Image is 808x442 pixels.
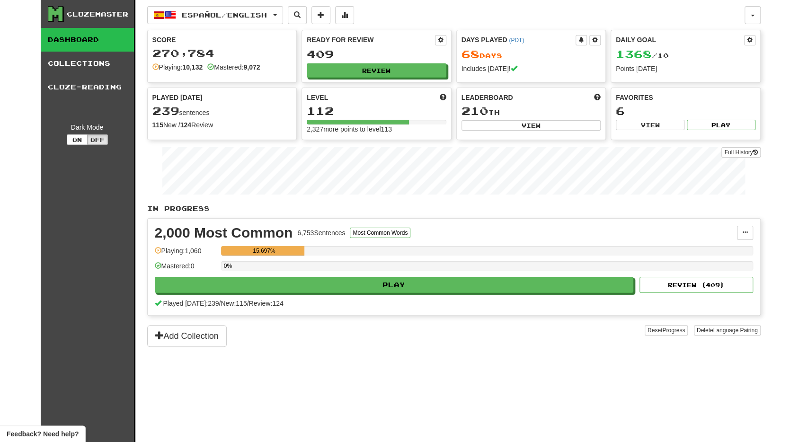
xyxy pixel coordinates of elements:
button: Review (409) [639,277,753,293]
div: Score [152,35,292,44]
button: View [616,120,684,130]
button: Search sentences [288,6,307,24]
div: Favorites [616,93,755,102]
button: On [67,134,88,145]
span: 210 [462,104,488,117]
div: Mastered: 0 [155,261,216,277]
button: Most Common Words [350,228,410,238]
span: Level [307,93,328,102]
span: / 10 [616,52,669,60]
strong: 115 [152,121,163,129]
strong: 124 [180,121,191,129]
p: In Progress [147,204,761,213]
span: This week in points, UTC [594,93,601,102]
span: Leaderboard [462,93,513,102]
button: More stats [335,6,354,24]
button: Español/English [147,6,283,24]
span: Open feedback widget [7,429,79,439]
button: Play [155,277,634,293]
button: ResetProgress [645,325,688,336]
button: Play [687,120,755,130]
div: 2,000 Most Common [155,226,293,240]
span: Score more points to level up [440,93,446,102]
div: 15.697% [224,246,304,256]
div: Dark Mode [48,123,127,132]
strong: 9,072 [243,63,260,71]
div: 6 [616,105,755,117]
span: Review: 124 [249,300,283,307]
div: Mastered: [207,62,260,72]
div: 270,784 [152,47,292,59]
div: th [462,105,601,117]
div: Points [DATE] [616,64,755,73]
strong: 10,132 [182,63,203,71]
div: Includes [DATE]! [462,64,601,73]
span: 68 [462,47,479,61]
div: 112 [307,105,446,117]
a: Collections [41,52,134,75]
span: Español / English [182,11,267,19]
span: New: 115 [221,300,247,307]
div: Days Played [462,35,576,44]
span: Played [DATE]: 239 [163,300,219,307]
a: Cloze-Reading [41,75,134,99]
span: / [219,300,221,307]
div: 2,327 more points to level 113 [307,124,446,134]
button: Review [307,63,446,78]
button: Add Collection [147,325,227,347]
button: View [462,120,601,131]
span: Progress [662,327,685,334]
div: Day s [462,48,601,61]
button: DeleteLanguage Pairing [694,325,761,336]
a: (PDT) [509,37,524,44]
div: New / Review [152,120,292,130]
div: Playing: 1,060 [155,246,216,262]
span: 239 [152,104,179,117]
div: Daily Goal [616,35,744,45]
a: Full History [721,147,760,158]
span: 1368 [616,47,652,61]
span: Played [DATE] [152,93,203,102]
div: Ready for Review [307,35,435,44]
span: / [247,300,249,307]
div: Clozemaster [67,9,128,19]
button: Off [87,134,108,145]
button: Add sentence to collection [311,6,330,24]
div: sentences [152,105,292,117]
span: Language Pairing [713,327,757,334]
div: 6,753 Sentences [297,228,345,238]
a: Dashboard [41,28,134,52]
div: Playing: [152,62,203,72]
div: 409 [307,48,446,60]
